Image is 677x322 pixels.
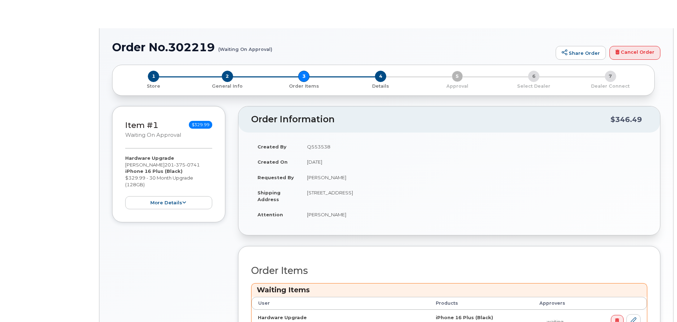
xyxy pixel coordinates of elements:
span: 0741 [185,162,200,168]
p: Details [345,83,416,89]
td: [PERSON_NAME] [301,207,647,222]
a: 2 General Info [189,82,266,89]
h3: Waiting Items [257,285,642,295]
td: Q553538 [301,139,647,154]
strong: Created By [258,144,287,150]
td: [PERSON_NAME] [301,170,647,185]
strong: Attention [258,212,283,217]
strong: Shipping Address [258,190,280,202]
strong: Created On [258,159,288,165]
strong: Hardware Upgrade [125,155,174,161]
span: 2 [222,71,233,82]
span: $329.99 [189,121,212,129]
h1: Order No.302219 [112,41,552,53]
strong: Requested By [258,175,294,180]
strong: Hardware Upgrade [258,315,307,320]
small: (Waiting On Approval) [218,41,272,52]
span: 201 [164,162,200,168]
span: 1 [148,71,159,82]
small: Waiting On Approval [125,132,181,138]
h2: Order Information [251,115,611,124]
h2: Order Items [251,265,647,276]
strong: iPhone 16 Plus (Black) [436,315,493,320]
th: Products [429,297,533,310]
a: 1 Store [118,82,189,89]
a: 4 Details [342,82,419,89]
a: Share Order [556,46,606,60]
td: [STREET_ADDRESS] [301,185,647,207]
p: General Info [192,83,263,89]
strong: iPhone 16 Plus (Black) [125,168,183,174]
th: Approvers [533,297,603,310]
a: Item #1 [125,120,158,130]
td: [DATE] [301,154,647,170]
div: [PERSON_NAME] $329.99 - 30 Month Upgrade (128GB) [125,155,212,209]
span: 375 [174,162,185,168]
button: more details [125,196,212,209]
p: Store [121,83,186,89]
th: User [251,297,429,310]
div: $346.49 [611,113,642,126]
span: 4 [375,71,386,82]
a: Cancel Order [609,46,660,60]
